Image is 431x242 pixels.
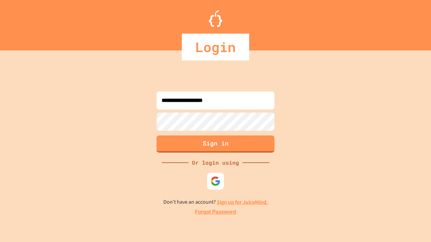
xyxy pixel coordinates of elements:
button: Sign in [157,135,274,153]
div: Login [182,34,249,61]
img: Logo.svg [209,10,222,27]
p: Don't have an account? [163,198,268,206]
img: google-icon.svg [210,176,221,186]
a: Sign up for JuiceMind. [217,199,268,206]
a: Forgot Password [195,208,236,216]
div: Or login using [189,159,242,167]
iframe: chat widget [375,186,424,214]
iframe: chat widget [403,215,424,235]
